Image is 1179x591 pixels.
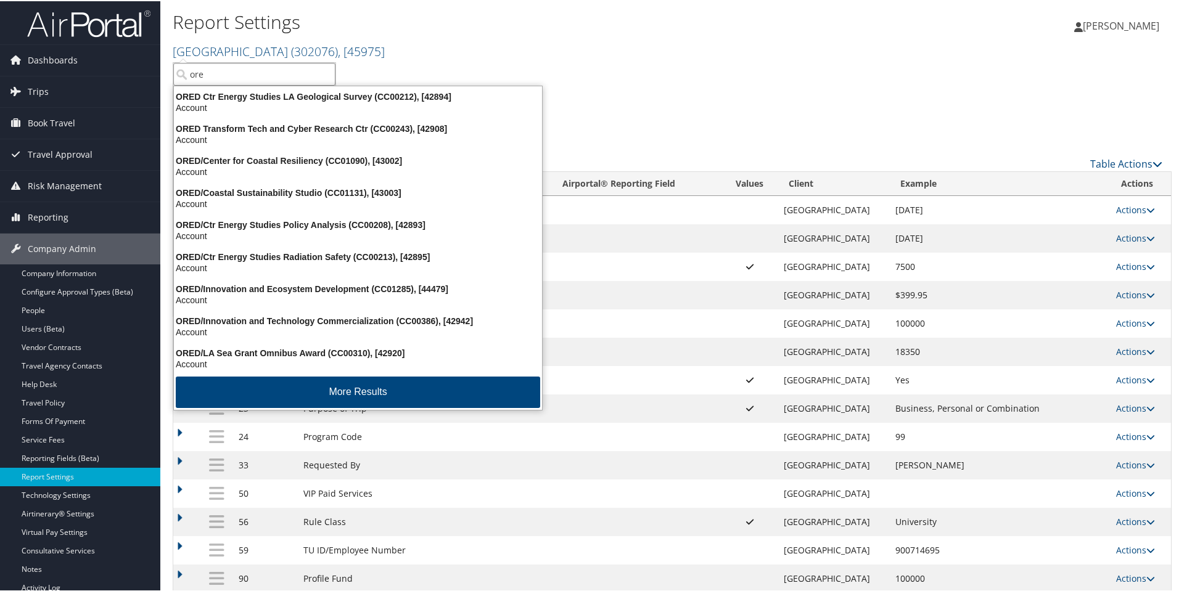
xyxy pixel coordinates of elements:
[778,171,889,195] th: Client
[232,535,297,563] td: 59
[176,375,540,407] button: More Results
[778,478,889,507] td: [GEOGRAPHIC_DATA]
[173,42,385,59] a: [GEOGRAPHIC_DATA]
[297,450,551,478] td: Requested By
[173,62,335,84] input: Search Accounts
[1090,156,1162,169] a: Table Actions
[889,308,1110,336] td: 100000
[889,422,1110,450] td: 99
[778,280,889,308] td: [GEOGRAPHIC_DATA]
[778,507,889,535] td: [GEOGRAPHIC_DATA]
[1116,515,1155,526] a: Actions
[889,280,1110,308] td: $399.95
[232,422,297,450] td: 24
[166,282,549,293] div: ORED/Innovation and Ecosystem Development (CC01285), [44479]
[889,450,1110,478] td: [PERSON_NAME]
[889,507,1110,535] td: University
[1116,344,1155,356] a: Actions
[166,101,549,112] div: Account
[232,478,297,507] td: 50
[1083,18,1159,31] span: [PERSON_NAME]
[889,195,1110,223] td: [DATE]
[166,133,549,144] div: Account
[889,336,1110,365] td: 18350
[166,325,549,336] div: Account
[297,422,551,450] td: Program Code
[166,357,549,369] div: Account
[232,507,297,535] td: 56
[1116,288,1155,300] a: Actions
[28,201,68,232] span: Reporting
[166,250,549,261] div: ORED/Ctr Energy Studies Radiation Safety (CC00213), [42895]
[778,251,889,280] td: [GEOGRAPHIC_DATA]
[173,8,839,34] h1: Report Settings
[1116,203,1155,214] a: Actions
[778,336,889,365] td: [GEOGRAPHIC_DATA]
[778,308,889,336] td: [GEOGRAPHIC_DATA]
[778,422,889,450] td: [GEOGRAPHIC_DATA]
[28,138,92,169] span: Travel Approval
[778,535,889,563] td: [GEOGRAPHIC_DATA]
[232,450,297,478] td: 33
[778,450,889,478] td: [GEOGRAPHIC_DATA]
[166,90,549,101] div: ORED Ctr Energy Studies LA Geological Survey (CC00212), [42894]
[166,346,549,357] div: ORED/LA Sea Grant Omnibus Award (CC00310), [42920]
[889,535,1110,563] td: 900714695
[778,223,889,251] td: [GEOGRAPHIC_DATA]
[1116,430,1155,441] a: Actions
[166,165,549,176] div: Account
[1110,171,1171,195] th: Actions
[1116,543,1155,555] a: Actions
[297,535,551,563] td: TU ID/Employee Number
[1074,6,1172,43] a: [PERSON_NAME]
[778,393,889,422] td: [GEOGRAPHIC_DATA]
[889,251,1110,280] td: 7500
[291,42,338,59] span: ( 302076 )
[889,171,1110,195] th: Example
[889,393,1110,422] td: Business, Personal or Combination
[551,171,721,195] th: Airportal&reg; Reporting Field
[28,107,75,137] span: Book Travel
[166,122,549,133] div: ORED Transform Tech and Cyber Research Ctr (CC00243), [42908]
[1116,231,1155,243] a: Actions
[778,365,889,393] td: [GEOGRAPHIC_DATA]
[1116,401,1155,413] a: Actions
[166,197,549,208] div: Account
[28,75,49,106] span: Trips
[1116,259,1155,271] a: Actions
[297,478,551,507] td: VIP Paid Services
[1116,316,1155,328] a: Actions
[297,507,551,535] td: Rule Class
[721,171,778,195] th: Values
[28,44,78,75] span: Dashboards
[166,314,549,325] div: ORED/Innovation and Technology Commercialization (CC00386), [42942]
[1116,373,1155,385] a: Actions
[166,293,549,304] div: Account
[166,229,549,240] div: Account
[28,232,96,263] span: Company Admin
[28,169,102,200] span: Risk Management
[1116,571,1155,583] a: Actions
[1116,458,1155,470] a: Actions
[166,261,549,272] div: Account
[338,42,385,59] span: , [ 45975 ]
[166,218,549,229] div: ORED/Ctr Energy Studies Policy Analysis (CC00208), [42893]
[778,195,889,223] td: [GEOGRAPHIC_DATA]
[27,8,150,37] img: airportal-logo.png
[889,223,1110,251] td: [DATE]
[166,186,549,197] div: ORED/Coastal Sustainability Studio (CC01131), [43003]
[166,154,549,165] div: ORED/Center for Coastal Resiliency (CC01090), [43002]
[889,365,1110,393] td: Yes
[1116,486,1155,498] a: Actions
